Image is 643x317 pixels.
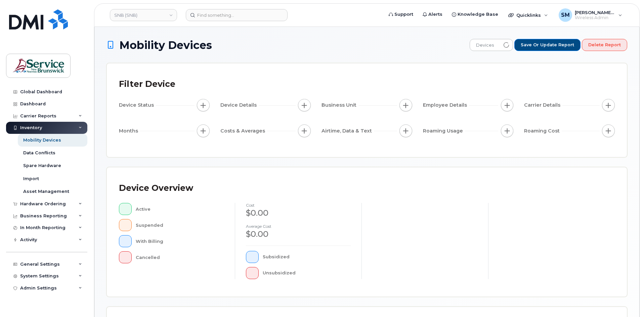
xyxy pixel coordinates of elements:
[582,39,627,51] button: Delete Report
[246,207,351,219] div: $0.00
[321,102,358,109] span: Business Unit
[136,235,224,247] div: With Billing
[136,251,224,263] div: Cancelled
[220,102,259,109] span: Device Details
[321,127,374,135] span: Airtime, Data & Text
[119,179,193,197] div: Device Overview
[263,267,351,279] div: Unsubsidized
[136,203,224,215] div: Active
[119,102,156,109] span: Device Status
[524,102,562,109] span: Carrier Details
[119,39,212,51] span: Mobility Devices
[423,127,465,135] span: Roaming Usage
[119,75,175,93] div: Filter Device
[220,127,267,135] span: Costs & Averages
[470,39,500,51] span: Devices
[246,228,351,240] div: $0.00
[521,42,574,48] span: Save or Update Report
[423,102,469,109] span: Employee Details
[514,39,581,51] button: Save or Update Report
[246,224,351,228] h4: Average cost
[136,219,224,231] div: Suspended
[524,127,562,135] span: Roaming Cost
[246,203,351,207] h4: cost
[119,127,140,135] span: Months
[588,42,621,48] span: Delete Report
[263,251,351,263] div: Subsidized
